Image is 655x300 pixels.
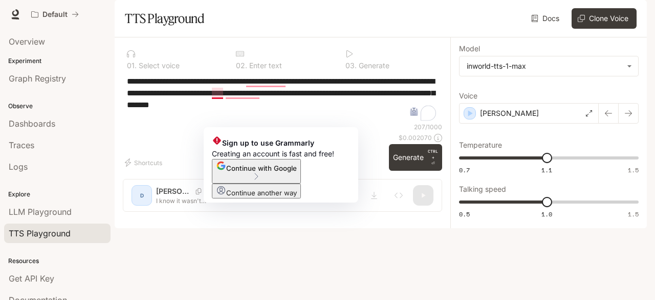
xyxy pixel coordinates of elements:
[428,148,438,161] p: CTRL +
[247,62,282,69] p: Enter text
[529,8,563,29] a: Docs
[127,75,438,123] textarea: To enrich screen reader interactions, please activate Accessibility in Grammarly extension settings
[357,62,389,69] p: Generate
[125,8,204,29] h1: TTS Playground
[459,166,470,174] span: 0.7
[541,166,552,174] span: 1.1
[459,186,506,193] p: Talking speed
[428,148,438,167] p: ⏎
[480,108,539,118] p: [PERSON_NAME]
[414,123,442,131] p: 207 / 1000
[459,45,480,52] p: Model
[236,62,247,69] p: 0 2 .
[541,210,552,218] span: 1.0
[27,4,83,25] button: All workspaces
[628,210,639,218] span: 1.5
[459,210,470,218] span: 0.5
[389,144,442,171] button: GenerateCTRL +⏎
[345,62,357,69] p: 0 3 .
[572,8,637,29] button: Clone Voice
[459,142,502,149] p: Temperature
[460,56,638,76] div: inworld-tts-1-max
[137,62,180,69] p: Select voice
[127,62,137,69] p: 0 1 .
[123,154,166,171] button: Shortcuts
[467,61,622,71] div: inworld-tts-1-max
[628,166,639,174] span: 1.5
[42,10,68,19] p: Default
[459,92,477,99] p: Voice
